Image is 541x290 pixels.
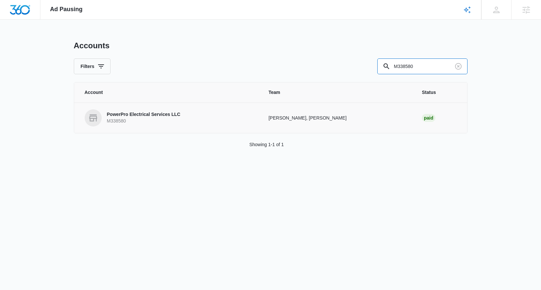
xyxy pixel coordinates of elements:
div: v 4.0.25 [18,11,32,16]
span: Team [268,89,406,96]
button: Filters [74,58,111,74]
div: Keywords by Traffic [73,39,111,43]
img: tab_keywords_by_traffic_grey.svg [65,38,71,43]
a: PowerPro Electrical Services LLCM338580 [85,109,253,126]
span: Account [85,89,253,96]
img: website_grey.svg [10,17,16,22]
p: Showing 1-1 of 1 [249,141,284,148]
p: M338580 [107,118,180,124]
img: tab_domain_overview_orange.svg [18,38,23,43]
div: Domain Overview [25,39,59,43]
div: Domain: [DOMAIN_NAME] [17,17,72,22]
input: Search By Account Number [377,58,468,74]
h1: Accounts [74,41,110,51]
p: PowerPro Electrical Services LLC [107,111,180,118]
div: Paid [422,114,435,122]
button: Clear [453,61,464,72]
img: logo_orange.svg [10,11,16,16]
span: Status [422,89,457,96]
p: [PERSON_NAME], [PERSON_NAME] [268,115,406,122]
span: Ad Pausing [50,6,83,13]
